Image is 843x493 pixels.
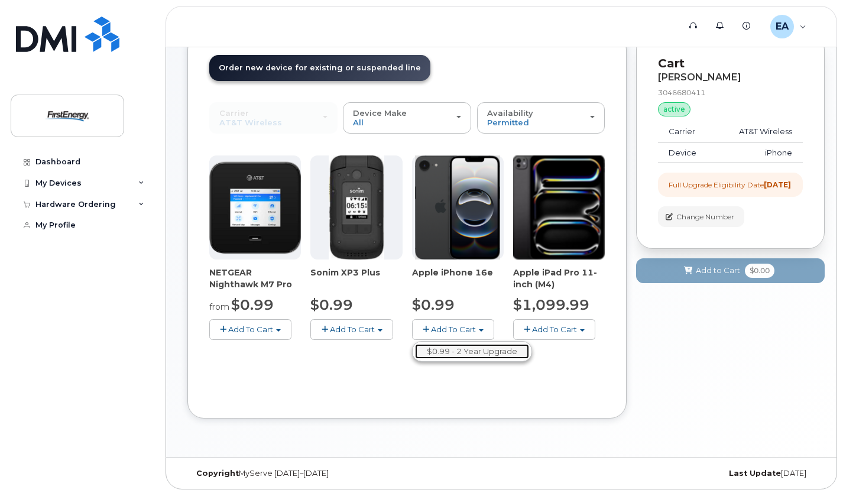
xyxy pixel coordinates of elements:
span: Availability [487,108,533,118]
span: Add To Cart [228,325,273,334]
span: $0.00 [745,264,774,278]
button: Add To Cart [310,319,393,340]
div: Apple iPad Pro 11-inch (M4) [513,267,605,290]
div: [DATE] [606,469,815,478]
span: $1,099.99 [513,296,589,313]
button: Add To Cart [412,319,494,340]
strong: Last Update [729,469,781,478]
span: Add to Cart [696,265,740,276]
a: $0.99 - 2 Year Upgrade [415,344,529,359]
button: Add To Cart [513,319,595,340]
button: Availability Permitted [477,102,605,133]
button: Device Make All [343,102,471,133]
small: from [209,301,229,312]
td: AT&T Wireless [716,121,803,142]
span: $0.99 [310,296,353,313]
div: Full Upgrade Eligibility Date [669,180,791,190]
div: 3046680411 [658,87,803,98]
button: Add to Cart $0.00 [636,258,825,283]
img: ipad_pro_11_m4.png [513,155,605,260]
span: $0.99 [412,296,455,313]
img: xp3plus.jpg [329,155,385,260]
span: Add To Cart [330,325,375,334]
img: iphone16e.png [415,155,500,260]
span: Order new device for existing or suspended line [219,63,421,72]
div: [PERSON_NAME] [658,72,803,83]
img: Nighthawk.png [209,161,301,253]
td: Device [658,142,715,164]
div: Eckard, Adam L [762,15,815,38]
td: Carrier [658,121,715,142]
iframe: Messenger Launcher [792,442,834,484]
p: Cart [658,55,803,72]
strong: Copyright [196,469,239,478]
div: NETGEAR Nighthawk M7 Pro [209,267,301,290]
div: active [658,102,690,116]
span: $0.99 [231,296,274,313]
button: Add To Cart [209,319,291,340]
td: iPhone [716,142,803,164]
span: EA [776,20,789,34]
span: Permitted [487,118,529,127]
span: Add To Cart [532,325,577,334]
span: All [353,118,364,127]
div: Sonim XP3 Plus [310,267,402,290]
span: Device Make [353,108,407,118]
button: Change Number [658,206,744,227]
span: Add To Cart [431,325,476,334]
span: Change Number [676,212,734,222]
div: Apple iPhone 16e [412,267,504,290]
strong: [DATE] [764,180,791,189]
div: MyServe [DATE]–[DATE] [187,469,397,478]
